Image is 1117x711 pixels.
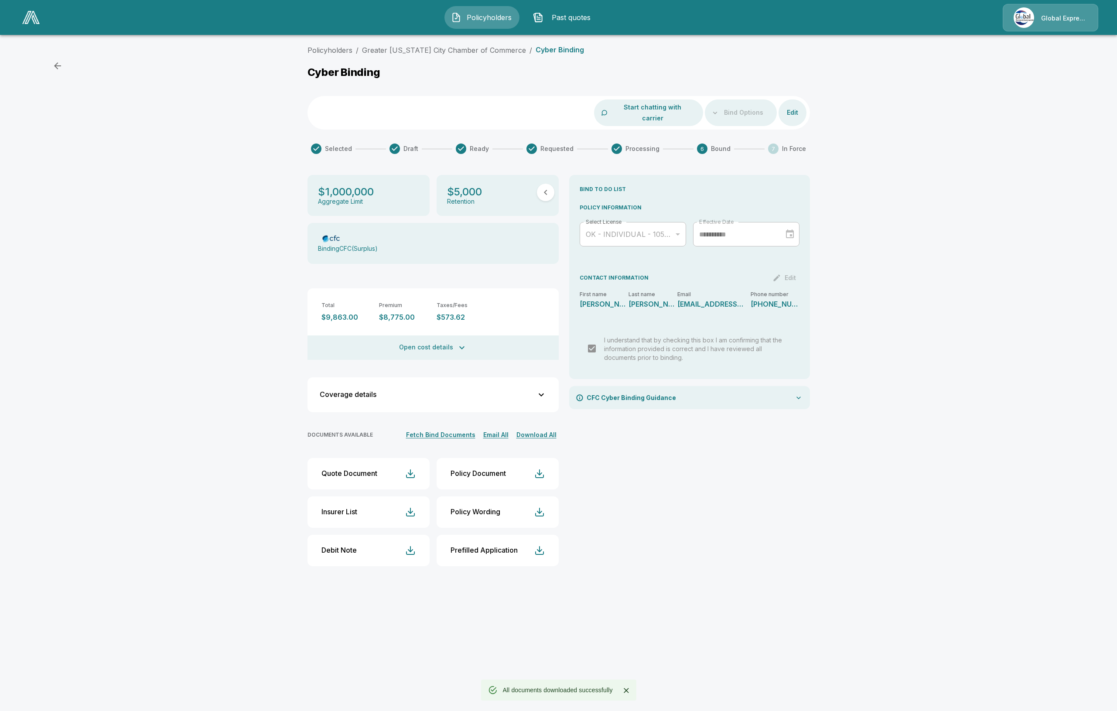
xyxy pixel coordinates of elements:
[1003,4,1098,31] a: Agency IconGlobal Express Underwriters
[313,383,553,407] button: Coverage details
[629,292,677,297] p: Last name
[318,198,363,205] p: Aggregate Limit
[677,301,743,308] p: bdenny@okcchamber.com
[782,144,806,153] span: In Force
[1014,7,1034,28] img: Agency Icon
[502,682,612,698] div: All documents downloaded successfully
[451,12,461,23] img: Policyholders Icon
[451,508,500,516] div: Policy Wording
[700,146,704,152] text: 6
[307,535,430,566] button: Debit Note
[320,391,536,398] div: Coverage details
[470,144,489,153] span: Ready
[604,336,782,361] span: I understand that by checking this box I am confirming that the information provided is correct a...
[629,301,677,308] p: Denny
[514,430,559,441] button: Download All
[307,335,559,360] button: Open cost details
[379,302,430,309] p: Premium
[677,292,751,297] p: Email
[318,185,374,198] p: $1,000,000
[580,292,629,297] p: First name
[437,496,559,528] button: Policy Wording
[580,185,799,193] p: BIND TO DO LIST
[318,245,378,253] p: Binding CFC ( Surplus )
[540,144,574,153] span: Requested
[403,144,418,153] span: Draft
[451,546,518,554] div: Prefilled Application
[321,508,357,516] div: Insurer List
[307,432,373,438] p: DOCUMENTS AVAILABLE
[321,469,377,478] div: Quote Document
[356,45,359,55] li: /
[609,99,696,126] button: Start chatting with carrier
[481,430,511,441] button: Email All
[437,302,487,309] p: Taxes/Fees
[321,546,357,554] div: Debit Note
[711,144,731,153] span: Bound
[307,66,380,79] p: Cyber Binding
[533,12,543,23] img: Past quotes Icon
[437,458,559,489] button: Policy Document
[625,144,659,153] span: Processing
[437,313,487,321] p: $573.62
[547,12,595,23] span: Past quotes
[22,11,40,24] img: AA Logo
[580,301,629,308] p: Barbara
[779,105,806,121] button: Edit
[772,146,775,152] text: 7
[321,313,372,321] p: $9,863.00
[447,198,475,205] p: Retention
[362,46,526,55] a: Greater [US_STATE] City Chamber of Commerce
[318,234,345,243] img: Carrier Logo
[580,222,686,246] div: OK - INDIVIDUAL - 105244 - [PERSON_NAME]
[379,313,430,321] p: $8,775.00
[587,393,676,402] p: CFC Cyber Binding Guidance
[307,458,430,489] button: Quote Document
[529,45,532,55] li: /
[580,274,649,282] p: CONTACT INFORMATION
[307,496,430,528] button: Insurer List
[620,684,633,697] button: Close
[536,46,584,54] p: Cyber Binding
[586,218,622,226] label: Select License
[307,46,352,55] a: Policyholders
[526,6,601,29] button: Past quotes IconPast quotes
[1041,14,1087,23] p: Global Express Underwriters
[465,12,513,23] span: Policyholders
[751,301,799,308] p: 405-297-8970
[580,204,799,212] p: POLICY INFORMATION
[751,292,799,297] p: Phone number
[444,6,519,29] button: Policyholders IconPolicyholders
[437,535,559,566] button: Prefilled Application
[451,469,506,478] div: Policy Document
[307,45,584,55] nav: breadcrumb
[447,185,482,198] p: $5,000
[321,302,372,309] p: Total
[325,144,352,153] span: Selected
[699,218,734,226] label: Effective Date
[404,430,478,441] button: Fetch Bind Documents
